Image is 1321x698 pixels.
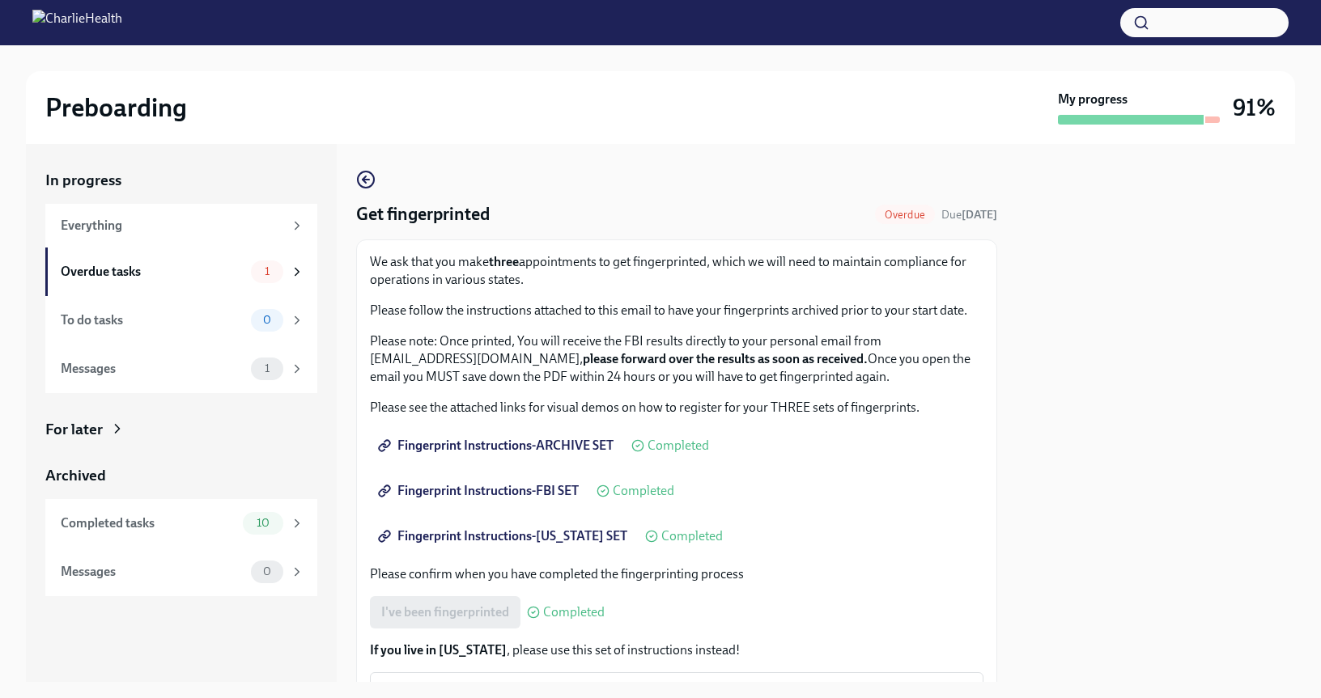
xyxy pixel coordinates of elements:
div: Completed tasks [61,514,236,532]
p: Please confirm when you have completed the fingerprinting process [370,565,983,583]
a: To do tasks0 [45,296,317,345]
p: We ask that you make appointments to get fingerprinted, which we will need to maintain compliance... [370,253,983,289]
span: Fingerprint Instructions-ARCHIVE SET [381,438,614,454]
div: Messages [61,563,244,581]
span: 10 [247,517,279,529]
a: Fingerprint Instructions-ARCHIVE SET [370,429,625,462]
a: Completed tasks10 [45,499,317,548]
span: Due [941,208,997,222]
span: 0 [253,565,281,577]
div: Everything [61,217,283,235]
a: Archived [45,465,317,486]
h4: Get fingerprinted [356,202,490,226]
div: For later [45,419,103,440]
span: 0 [253,314,281,326]
a: For later [45,419,317,440]
strong: [DATE] [962,208,997,222]
span: Fingerprint Instructions-[US_STATE] SET [381,528,627,544]
p: , please use this set of instructions instead! [370,641,983,659]
span: Completed [613,484,674,497]
p: Please note: Once printed, You will receive the FBI results directly to your personal email from ... [370,332,983,386]
div: Overdue tasks [61,263,244,281]
a: Overdue tasks1 [45,247,317,296]
a: Messages1 [45,345,317,393]
span: 1 [255,362,279,374]
strong: three [489,254,519,269]
span: Completed [543,606,605,619]
img: CharlieHealth [32,10,122,36]
a: In progress [45,170,317,191]
strong: If you live in [US_STATE] [370,642,507,658]
h2: Preboarding [45,91,187,124]
div: To do tasks [61,311,244,329]
span: Completed [648,439,709,452]
p: Please see the attached links for visual demos on how to register for your THREE sets of fingerpr... [370,399,983,417]
span: 1 [255,265,279,277]
span: Completed [661,530,723,543]
span: Fingerprint Instructions-FBI SET [381,483,579,499]
span: August 25th, 2025 09:00 [941,207,997,222]
strong: My progress [1058,91,1128,108]
h3: 91% [1233,93,1276,122]
p: Please follow the instructions attached to this email to have your fingerprints archived prior to... [370,302,983,319]
a: Fingerprint Instructions-FBI SET [370,475,590,507]
a: Everything [45,204,317,247]
strong: please forward over the results as soon as received. [583,351,868,366]
span: Overdue [875,209,935,221]
div: Messages [61,360,244,378]
a: Fingerprint Instructions-[US_STATE] SET [370,520,639,552]
a: Messages0 [45,548,317,596]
